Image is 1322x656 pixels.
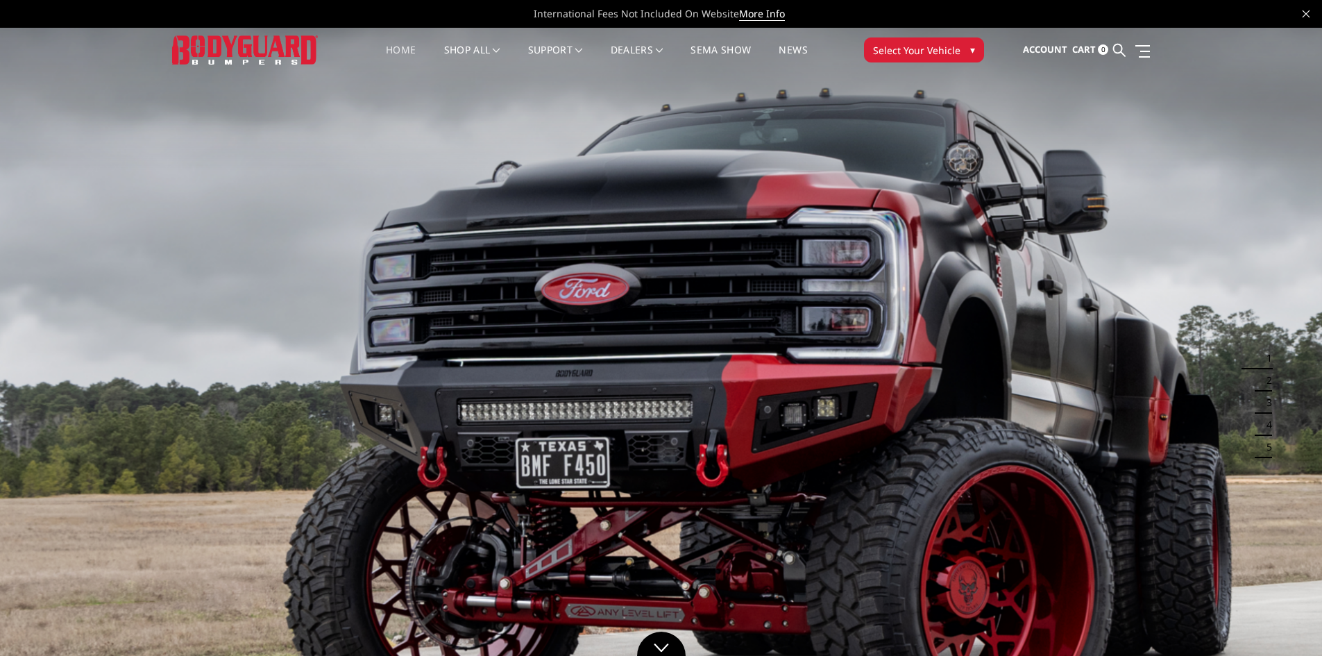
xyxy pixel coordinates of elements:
a: News [779,45,807,72]
button: Select Your Vehicle [864,37,984,62]
button: 5 of 5 [1258,436,1272,458]
a: Click to Down [637,632,686,656]
a: Support [528,45,583,72]
a: Home [386,45,416,72]
img: BODYGUARD BUMPERS [172,35,318,64]
button: 4 of 5 [1258,414,1272,436]
button: 1 of 5 [1258,347,1272,369]
a: Cart 0 [1072,31,1108,69]
a: More Info [739,7,785,21]
a: Account [1023,31,1067,69]
a: SEMA Show [690,45,751,72]
span: ▾ [970,42,975,57]
span: Cart [1072,43,1096,56]
a: shop all [444,45,500,72]
span: Account [1023,43,1067,56]
a: Dealers [611,45,663,72]
button: 3 of 5 [1258,392,1272,414]
button: 2 of 5 [1258,369,1272,392]
span: Select Your Vehicle [873,43,960,58]
span: 0 [1098,44,1108,55]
